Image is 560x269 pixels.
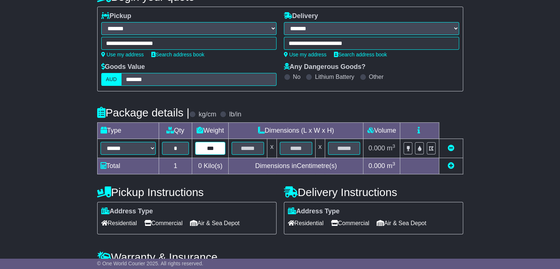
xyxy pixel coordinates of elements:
[387,162,395,170] span: m
[159,123,192,139] td: Qty
[369,144,385,152] span: 0.000
[284,12,318,20] label: Delivery
[284,52,327,57] a: Use my address
[229,111,241,119] label: lb/in
[315,139,325,158] td: x
[192,158,229,174] td: Kilo(s)
[198,111,216,119] label: kg/cm
[267,139,277,158] td: x
[101,52,144,57] a: Use my address
[369,73,384,80] label: Other
[101,63,145,71] label: Goods Value
[190,217,240,229] span: Air & Sea Depot
[315,73,354,80] label: Lithium Battery
[331,217,369,229] span: Commercial
[288,207,340,216] label: Address Type
[198,162,202,170] span: 0
[392,161,395,167] sup: 3
[101,12,131,20] label: Pickup
[288,217,324,229] span: Residential
[101,217,137,229] span: Residential
[97,158,159,174] td: Total
[387,144,395,152] span: m
[97,261,204,266] span: © One World Courier 2025. All rights reserved.
[392,143,395,149] sup: 3
[448,162,454,170] a: Add new item
[144,217,183,229] span: Commercial
[369,162,385,170] span: 0.000
[97,251,463,263] h4: Warranty & Insurance
[334,52,387,57] a: Search address book
[101,73,122,86] label: AUD
[151,52,204,57] a: Search address book
[293,73,300,80] label: No
[284,186,463,198] h4: Delivery Instructions
[159,158,192,174] td: 1
[377,217,426,229] span: Air & Sea Depot
[97,106,190,119] h4: Package details |
[229,123,363,139] td: Dimensions (L x W x H)
[363,123,400,139] td: Volume
[284,63,366,71] label: Any Dangerous Goods?
[229,158,363,174] td: Dimensions in Centimetre(s)
[192,123,229,139] td: Weight
[97,123,159,139] td: Type
[101,207,153,216] label: Address Type
[97,186,277,198] h4: Pickup Instructions
[448,144,454,152] a: Remove this item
